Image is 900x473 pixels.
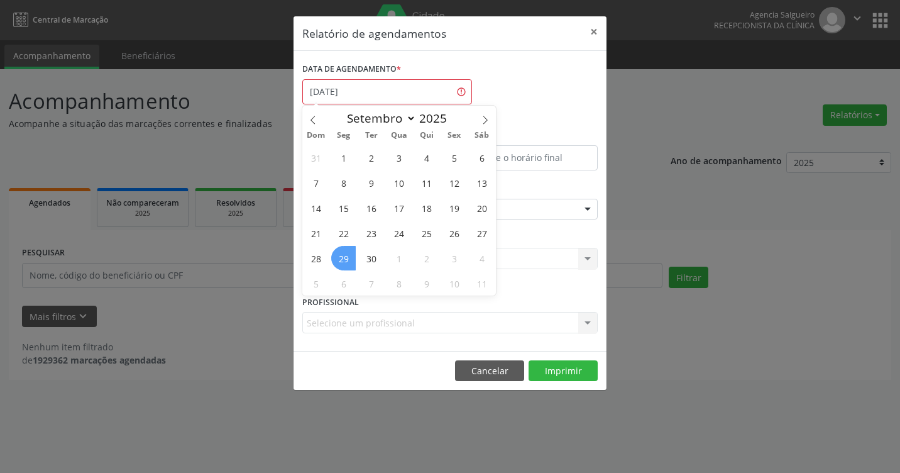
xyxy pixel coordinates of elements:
span: Setembro 13, 2025 [469,170,494,195]
span: Setembro 11, 2025 [414,170,439,195]
label: DATA DE AGENDAMENTO [302,60,401,79]
span: Setembro 5, 2025 [442,145,466,170]
span: Setembro 7, 2025 [304,170,328,195]
span: Outubro 6, 2025 [331,271,356,296]
input: Selecione o horário final [453,145,598,170]
button: Cancelar [455,360,524,382]
span: Sex [441,131,468,140]
span: Outubro 8, 2025 [387,271,411,296]
span: Outubro 2, 2025 [414,246,439,270]
span: Outubro 9, 2025 [414,271,439,296]
label: PROFISSIONAL [302,292,359,312]
span: Setembro 8, 2025 [331,170,356,195]
span: Setembro 3, 2025 [387,145,411,170]
span: Setembro 29, 2025 [331,246,356,270]
span: Qui [413,131,441,140]
span: Setembro 25, 2025 [414,221,439,245]
span: Setembro 26, 2025 [442,221,466,245]
span: Setembro 14, 2025 [304,196,328,220]
span: Outubro 10, 2025 [442,271,466,296]
span: Setembro 28, 2025 [304,246,328,270]
button: Imprimir [529,360,598,382]
span: Setembro 23, 2025 [359,221,383,245]
span: Outubro 3, 2025 [442,246,466,270]
span: Setembro 15, 2025 [331,196,356,220]
h5: Relatório de agendamentos [302,25,446,42]
span: Seg [330,131,358,140]
span: Setembro 22, 2025 [331,221,356,245]
span: Outubro 4, 2025 [469,246,494,270]
span: Setembro 19, 2025 [442,196,466,220]
span: Setembro 1, 2025 [331,145,356,170]
span: Setembro 16, 2025 [359,196,383,220]
span: Setembro 21, 2025 [304,221,328,245]
input: Selecione uma data ou intervalo [302,79,472,104]
button: Close [581,16,606,47]
span: Outubro 7, 2025 [359,271,383,296]
span: Setembro 30, 2025 [359,246,383,270]
span: Outubro 5, 2025 [304,271,328,296]
span: Setembro 20, 2025 [469,196,494,220]
span: Setembro 9, 2025 [359,170,383,195]
span: Sáb [468,131,496,140]
span: Setembro 24, 2025 [387,221,411,245]
span: Outubro 11, 2025 [469,271,494,296]
span: Ter [358,131,385,140]
label: ATÉ [453,126,598,145]
span: Setembro 6, 2025 [469,145,494,170]
span: Dom [302,131,330,140]
span: Qua [385,131,413,140]
span: Setembro 10, 2025 [387,170,411,195]
span: Setembro 18, 2025 [414,196,439,220]
input: Year [416,110,458,126]
span: Setembro 4, 2025 [414,145,439,170]
span: Setembro 2, 2025 [359,145,383,170]
span: Setembro 17, 2025 [387,196,411,220]
span: Outubro 1, 2025 [387,246,411,270]
span: Setembro 27, 2025 [469,221,494,245]
span: Setembro 12, 2025 [442,170,466,195]
span: Agosto 31, 2025 [304,145,328,170]
select: Month [341,109,416,127]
